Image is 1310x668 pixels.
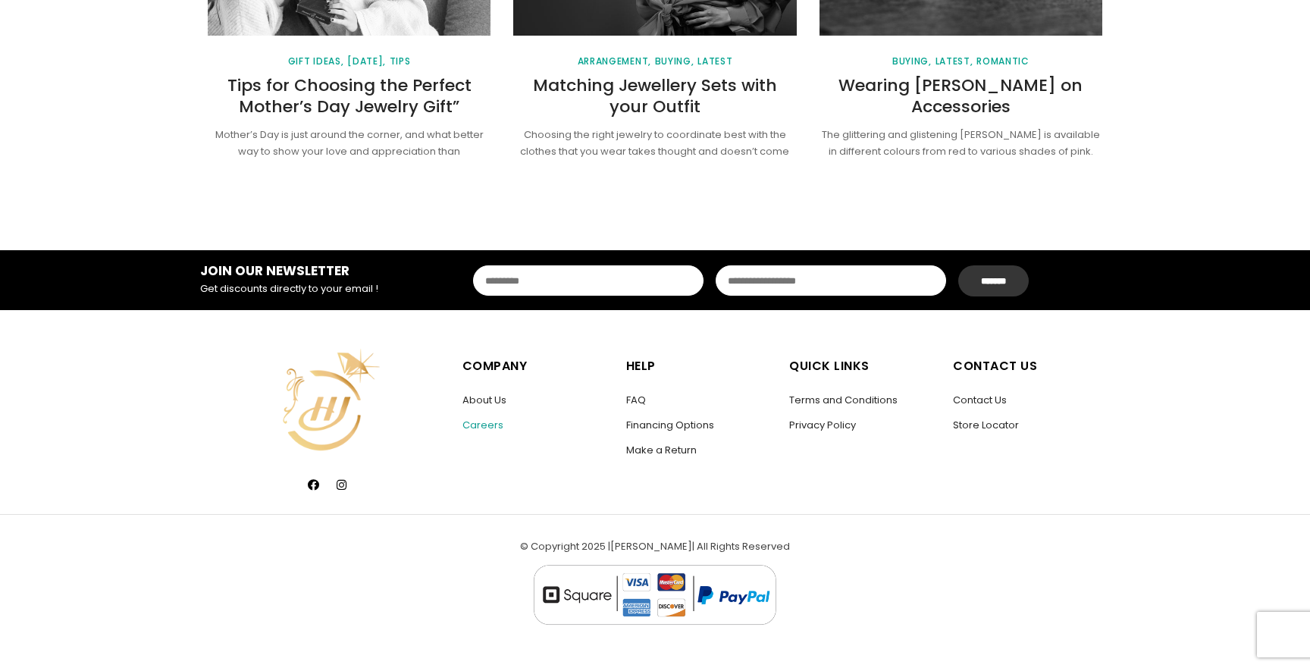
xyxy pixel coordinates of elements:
a: Store Locator [953,418,1019,432]
p: Get discounts directly to your email ! [200,281,408,298]
a: FAQ [626,393,646,407]
p: Mother’s Day is just around the corner, and what better way to show your love and appreciation than [208,127,490,162]
a: About Us [462,393,506,407]
a: buying [655,57,694,66]
h5: Quick Links [789,356,938,377]
a: Financing Options [626,418,714,432]
a: Matching Jewellery Sets with your Outfit [533,74,777,119]
a: Privacy Policy [789,418,856,432]
a: Terms and Conditions [789,393,898,407]
a: Romantic [976,57,1030,66]
a: Latest [935,57,973,66]
a: arrangement [578,57,651,66]
a: Contact Us [953,393,1007,407]
a: Wearing [PERSON_NAME] on Accessories [838,74,1083,119]
h5: Contact Us [953,356,1102,377]
a: Tips for Choosing the Perfect Mother’s Day Jewelry Gift” [227,74,472,119]
img: logo_footer [533,564,777,626]
a: [PERSON_NAME] [610,539,692,554]
div: © Copyright 2025 | | All Rights Reserved [200,539,1110,644]
a: Careers [462,418,503,432]
h5: Help [626,356,775,377]
p: The glittering and glistening [PERSON_NAME] is available in different colours from red to various... [820,127,1102,162]
a: Make a Return [626,443,697,457]
strong: JOIN OUR NEWSLETTER [200,262,349,280]
a: [DATE] [347,57,386,66]
img: HJiconWeb-05 [268,340,387,460]
p: Choosing the right jewelry to coordinate best with the clothes that you wear takes thought and do... [513,127,796,162]
h5: Company [462,356,611,377]
a: Gift Ideas [288,57,344,66]
a: Latest [697,57,732,66]
a: buying [892,57,932,66]
a: Tips [390,57,411,66]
